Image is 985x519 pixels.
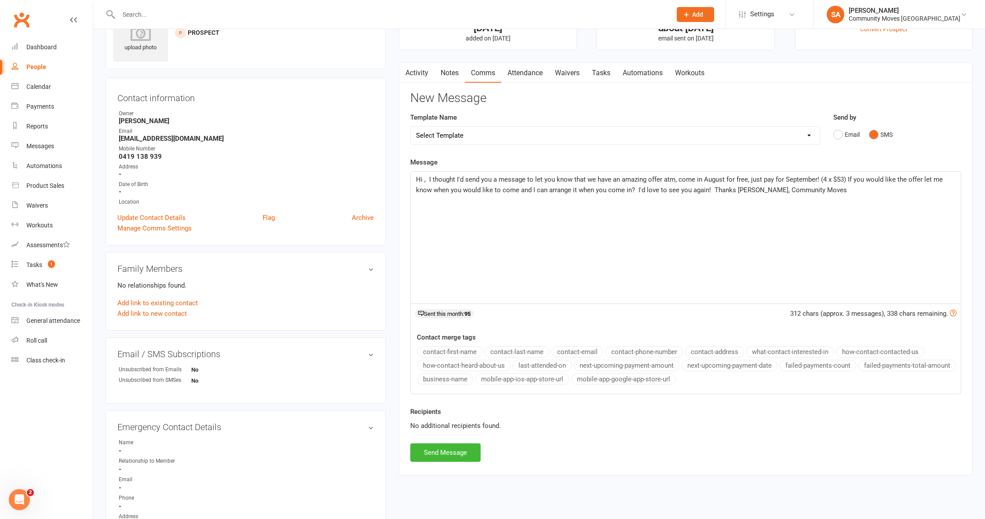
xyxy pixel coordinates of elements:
[117,212,186,223] a: Update Contact Details
[11,77,93,97] a: Calendar
[416,175,945,194] span: Hi , I thought I'd send you a message to let you know that we have an amazing offer atm, come in ...
[26,63,46,70] div: People
[26,103,54,110] div: Payments
[11,136,93,156] a: Messages
[119,439,191,447] div: Name
[836,346,924,358] button: how-contact-contacted-us
[417,373,473,385] button: business-name
[692,11,703,18] span: Add
[188,29,219,36] snap: prospect
[119,135,374,143] strong: [EMAIL_ADDRESS][DOMAIN_NAME]
[501,63,549,83] a: Attendance
[549,63,586,83] a: Waivers
[11,37,93,57] a: Dashboard
[116,8,665,21] input: Search...
[415,309,474,318] div: Sent this month:
[26,123,48,130] div: Reports
[26,143,54,150] div: Messages
[11,176,93,196] a: Product Sales
[119,198,374,206] div: Location
[117,280,374,291] p: No relationships found.
[11,196,93,216] a: Waivers
[26,357,65,364] div: Class check-in
[26,241,70,249] div: Assessments
[617,63,669,83] a: Automations
[26,182,64,189] div: Product Sales
[117,223,192,234] a: Manage Comms Settings
[48,260,55,268] span: 1
[11,255,93,275] a: Tasks 1
[119,457,191,465] div: Relationship to Member
[417,332,476,343] label: Contact merge tags
[26,162,62,169] div: Automations
[26,337,47,344] div: Roll call
[410,91,961,105] h3: New Message
[263,212,275,223] a: Flag
[119,127,374,135] div: Email
[685,346,744,358] button: contact-address
[11,351,93,370] a: Class kiosk mode
[26,83,51,90] div: Calendar
[117,349,374,359] h3: Email / SMS Subscriptions
[26,317,80,324] div: General attendance
[410,406,441,417] label: Recipients
[26,281,58,288] div: What's New
[11,156,93,176] a: Automations
[750,4,774,24] span: Settings
[410,443,481,462] button: Send Message
[827,6,844,23] div: SA
[833,126,860,143] button: Email
[11,97,93,117] a: Payments
[352,212,374,223] a: Archive
[117,308,187,319] a: Add link to new contact
[117,298,198,308] a: Add link to existing contact
[119,188,374,196] strong: -
[833,112,856,123] label: Send by
[571,373,676,385] button: mobile-app-google-app-store-url
[790,308,956,319] div: 312 chars (approx. 3 messages), 338 chars remaining.
[119,447,374,455] strong: -
[119,180,374,189] div: Date of Birth
[677,7,714,22] button: Add
[11,57,93,77] a: People
[858,360,956,371] button: failed-payments-total-amount
[119,465,374,473] strong: -
[119,494,191,502] div: Phone
[119,163,374,171] div: Address
[434,63,465,83] a: Notes
[26,222,53,229] div: Workouts
[407,23,568,33] div: [DATE]
[417,360,511,371] button: how-contact-heard-about-us
[119,117,374,125] strong: [PERSON_NAME]
[605,35,766,42] p: email sent on [DATE]
[119,484,374,492] strong: -
[119,365,191,374] div: Unsubscribed from Emails
[26,261,42,268] div: Tasks
[417,346,482,358] button: contact-first-name
[11,331,93,351] a: Roll call
[117,90,374,103] h3: Contact information
[11,311,93,331] a: General attendance kiosk mode
[574,360,679,371] button: next-upcoming-payment-amount
[475,373,569,385] button: mobile-app-ios-app-store-url
[119,475,191,484] div: Email
[26,44,57,51] div: Dashboard
[11,9,33,31] a: Clubworx
[119,376,191,384] div: Unsubscribed from SMSes
[410,112,457,123] label: Template Name
[119,110,374,118] div: Owner
[410,157,438,168] label: Message
[191,377,242,384] strong: No
[746,346,834,358] button: what-contact-interested-in
[551,346,603,358] button: contact-email
[465,63,501,83] a: Comms
[117,264,374,274] h3: Family Members
[682,360,777,371] button: next-upcoming-payment-date
[407,35,568,42] p: added on [DATE]
[780,360,856,371] button: failed-payments-count
[117,422,374,432] h3: Emergency Contact Details
[410,420,961,431] div: No additional recipients found.
[119,502,374,510] strong: -
[485,346,549,358] button: contact-last-name
[11,235,93,255] a: Assessments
